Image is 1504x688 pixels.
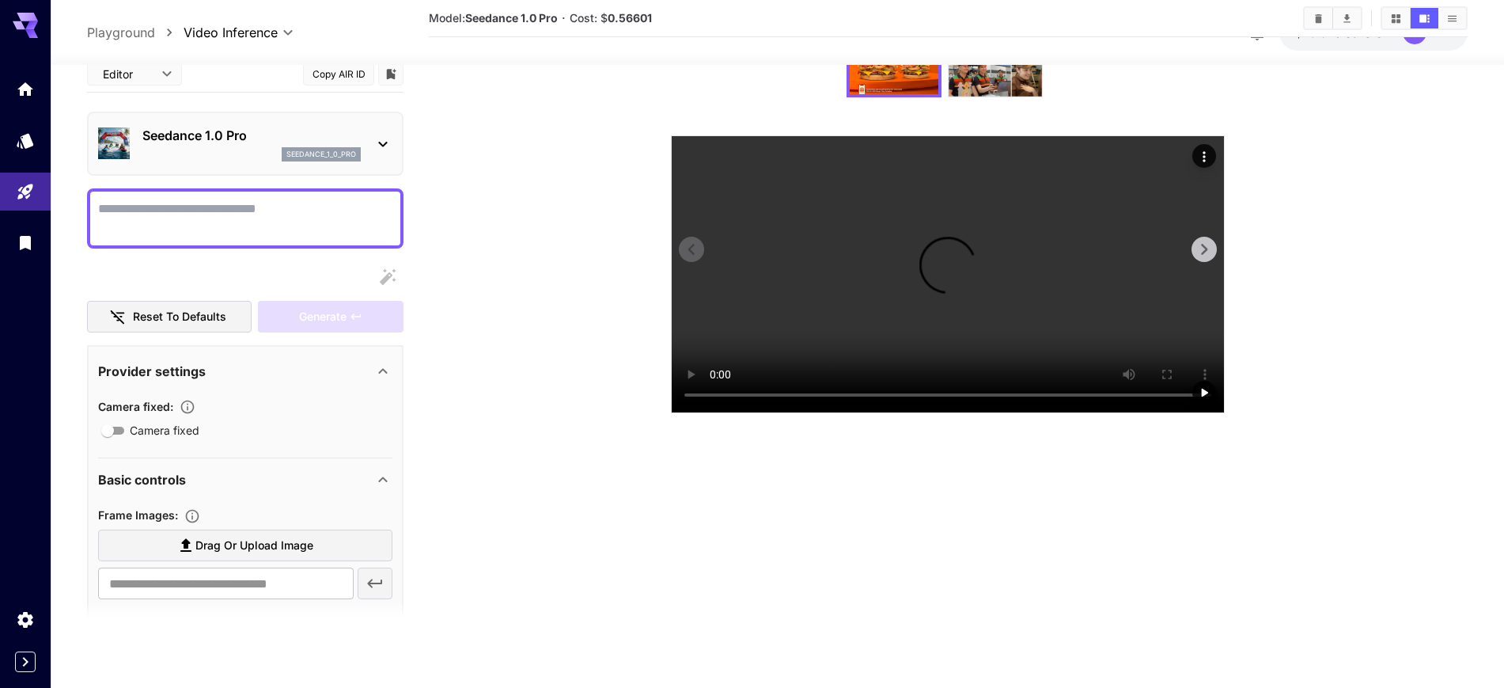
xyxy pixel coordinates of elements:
[87,23,184,42] nav: breadcrumb
[1333,8,1361,29] button: Download All
[429,11,558,25] span: Model:
[16,79,35,99] div: Home
[1192,144,1216,168] div: Actions
[98,509,178,523] span: Frame Images :
[184,23,278,42] span: Video Inference
[87,301,252,333] button: Reset to defaults
[98,462,392,500] div: Basic controls
[1381,6,1468,30] div: Show media in grid viewShow media in video viewShow media in list view
[303,63,374,86] button: Copy AIR ID
[130,423,199,439] span: Camera fixed
[98,120,392,168] div: Seedance 1.0 Proseedance_1_0_pro
[98,352,392,390] div: Provider settings
[1192,381,1216,405] div: Play video
[16,131,35,150] div: Models
[1382,8,1410,29] button: Show media in grid view
[286,150,356,161] p: seedance_1_0_pro
[178,508,206,524] button: Upload frame images.
[98,471,186,490] p: Basic controls
[103,67,152,83] span: Editor
[1305,8,1332,29] button: Clear All
[1303,6,1362,30] div: Clear AllDownload All
[16,233,35,253] div: Library
[384,64,398,83] button: Add to library
[1295,26,1335,40] span: $45.31
[1411,8,1438,29] button: Show media in video view
[98,362,206,381] p: Provider settings
[98,400,173,413] span: Camera fixed :
[1438,8,1466,29] button: Show media in list view
[608,11,652,25] b: 0.56601
[98,530,392,562] label: Drag or upload image
[195,536,313,556] span: Drag or upload image
[570,11,652,25] span: Cost: $
[87,23,155,42] a: Playground
[465,11,558,25] b: Seedance 1.0 Pro
[1335,26,1390,40] span: credits left
[16,177,35,196] div: Playground
[142,126,361,145] p: Seedance 1.0 Pro
[562,9,566,28] p: ·
[15,652,36,672] button: Expand sidebar
[16,610,35,629] div: Settings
